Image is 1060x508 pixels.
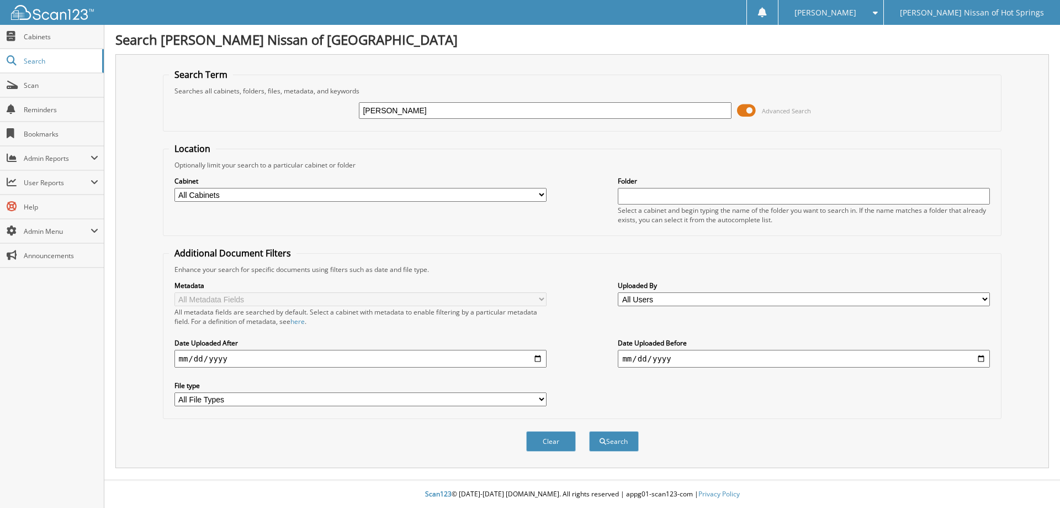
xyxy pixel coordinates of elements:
a: here [290,317,305,326]
span: Reminders [24,105,98,114]
span: [PERSON_NAME] Nissan of Hot Springs [900,9,1044,16]
div: Enhance your search for specific documents using filters such as date and file type. [169,265,996,274]
label: Uploaded By [618,281,990,290]
span: [PERSON_NAME] [794,9,856,16]
label: Metadata [174,281,547,290]
input: start [174,350,547,368]
label: Date Uploaded After [174,338,547,348]
label: Cabinet [174,176,547,186]
span: Advanced Search [762,107,811,115]
span: Scan [24,81,98,90]
button: Clear [526,431,576,452]
input: end [618,350,990,368]
div: © [DATE]-[DATE] [DOMAIN_NAME]. All rights reserved | appg01-scan123-com | [104,481,1060,508]
div: Searches all cabinets, folders, files, metadata, and keywords [169,86,996,96]
div: Select a cabinet and begin typing the name of the folder you want to search in. If the name match... [618,206,990,224]
span: User Reports [24,178,91,187]
span: Admin Reports [24,154,91,163]
span: Cabinets [24,32,98,41]
img: scan123-logo-white.svg [11,5,94,20]
label: Folder [618,176,990,186]
iframe: Chat Widget [1005,455,1060,508]
label: Date Uploaded Before [618,338,990,348]
div: Optionally limit your search to a particular cabinet or folder [169,160,996,170]
a: Privacy Policy [698,489,740,499]
button: Search [589,431,639,452]
span: Help [24,202,98,212]
span: Search [24,56,97,66]
legend: Location [169,143,216,155]
span: Announcements [24,251,98,260]
span: Admin Menu [24,227,91,236]
span: Scan123 [425,489,452,499]
div: All metadata fields are searched by default. Select a cabinet with metadata to enable filtering b... [174,307,547,326]
legend: Search Term [169,69,233,81]
h1: Search [PERSON_NAME] Nissan of [GEOGRAPHIC_DATA] [115,30,1049,49]
label: File type [174,381,547,390]
legend: Additional Document Filters [169,247,296,259]
span: Bookmarks [24,129,98,139]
